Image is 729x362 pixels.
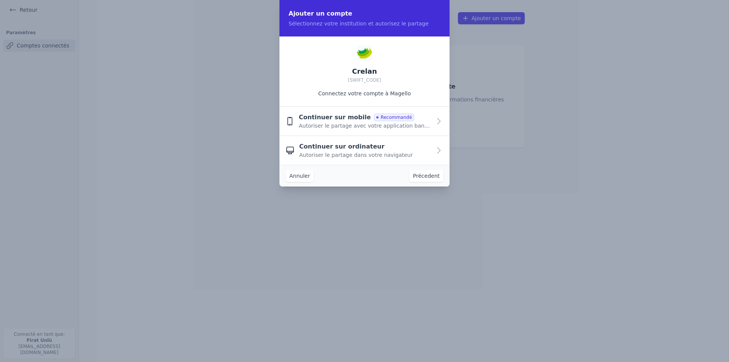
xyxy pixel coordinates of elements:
[299,142,385,151] span: Continuer sur ordinateur
[318,90,411,97] p: Connectez votre compte à Magello
[289,9,440,18] h2: Ajouter un compte
[299,122,431,130] span: Autoriser le partage avec votre application bancaire
[409,170,443,182] button: Précedent
[348,67,381,76] h2: Crelan
[286,170,314,182] button: Annuler
[348,77,381,83] span: [SWIFT_CODE]
[279,107,450,136] button: Continuer sur mobile Recommandé Autoriser le partage avec votre application bancaire
[289,20,440,27] p: Sélectionnez votre institution et autorisez le partage
[374,114,414,121] span: Recommandé
[299,113,371,122] span: Continuer sur mobile
[279,136,450,165] button: Continuer sur ordinateur Autoriser le partage dans votre navigateur
[357,46,372,61] img: Crelan
[299,151,413,159] span: Autoriser le partage dans votre navigateur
